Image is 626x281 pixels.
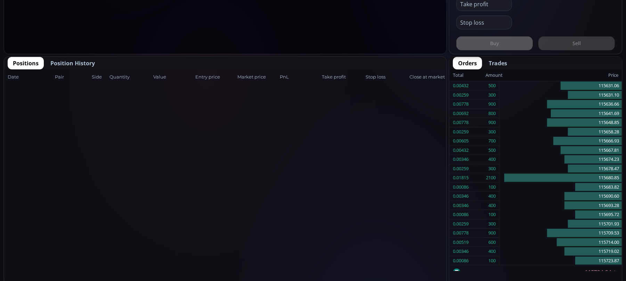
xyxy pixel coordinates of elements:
div: 0.00346 [453,155,469,164]
span: Entry price [195,74,235,81]
div: 0.00778 [453,229,469,238]
div: BTC [23,16,34,22]
button: Positions [8,57,44,69]
span: Position History [50,59,95,67]
div: 100 [488,256,496,265]
span: PnL [280,74,320,81]
div: 0.00346 [453,201,469,210]
div: 115674.23 [499,155,622,164]
div: 0.00519 [453,238,469,247]
div: 0.00086 [453,210,469,219]
div: 100 [488,210,496,219]
span: Date [8,74,53,81]
div: 115690.60 [499,192,622,201]
div: 0.01815 [453,173,469,182]
div: 115723.87 [499,256,622,265]
div: Amount [486,71,503,80]
div: 115667.81 [499,146,622,155]
div: 115666.93 [499,137,622,146]
div: 0.00086 [453,183,469,192]
button: Position History [45,57,100,69]
span: Stop loss [366,74,407,81]
div: 0.00432 [453,81,469,90]
div: 115631.06 [499,81,622,91]
div: 2100 [486,173,496,182]
div: Market open [71,16,77,22]
span: Side [92,74,107,81]
div: 500 [488,81,496,90]
div: 300 [488,127,496,137]
div: 300 [488,164,496,173]
div: 115714.00 [499,238,622,247]
div: 115683.82 [499,183,622,192]
span: Orders [458,59,477,67]
div: 600 [488,238,496,247]
div: 115678.47 [499,164,622,174]
div: 100 [488,183,496,192]
div: 115724.34 [449,265,622,279]
div: Indicators [130,4,151,9]
div: 115658.28 [499,127,622,137]
div: 900 [488,100,496,109]
div: Total [453,71,486,80]
span: Quantity [109,74,151,81]
span: Value [153,74,193,81]
div: 900 [488,229,496,238]
div: Price [503,71,618,80]
div: 115636.66 [499,100,622,109]
div: 115641.69 [499,109,622,118]
div: Bitcoin [45,16,66,22]
div: 300 [488,91,496,100]
div: Hide Drawings Toolbar [16,179,19,188]
div: 0.00432 [453,146,469,155]
span: Close at market [409,74,443,81]
div: 400 [488,155,496,164]
span: Take profit [322,74,364,81]
div: 700 [488,137,496,146]
span: Market price [238,74,278,81]
div: 0.00778 [453,118,469,127]
div: Volume [23,25,38,30]
div: 0.00259 [453,164,469,173]
div: 800 [488,109,496,118]
div: Compare [94,4,114,9]
div: 1D [34,16,45,22]
span: Trades [489,59,507,67]
span: Pair [55,74,90,81]
div: 0.00346 [453,247,469,256]
button: Trades [483,57,512,69]
div: 0.00259 [453,127,469,137]
div: 0.00346 [453,192,469,201]
div: 115631.10 [499,91,622,100]
div: 115719.02 [499,247,622,256]
div: 0.00605 [453,137,469,146]
div: 400 [488,201,496,210]
button: Orders [453,57,482,69]
div: 400 [488,192,496,201]
div: 115701.93 [499,220,622,229]
div: 0.00086 [453,256,469,265]
div: 115648.85 [499,118,622,127]
div: 400 [488,247,496,256]
div: 0.00778 [453,100,469,109]
div: 500 [488,146,496,155]
div: D [59,4,63,9]
div: 115695.72 [499,210,622,220]
div: 300 [488,220,496,229]
span: Positions [13,59,39,67]
div: 115693.28 [499,201,622,210]
div: 115709.53 [499,229,622,238]
div:  [6,93,12,99]
div: 0.00259 [453,220,469,229]
div: 115680.85 [499,173,622,183]
div: 0.00692 [453,109,469,118]
div: 0.00259 [453,91,469,100]
div: 900 [488,118,496,127]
